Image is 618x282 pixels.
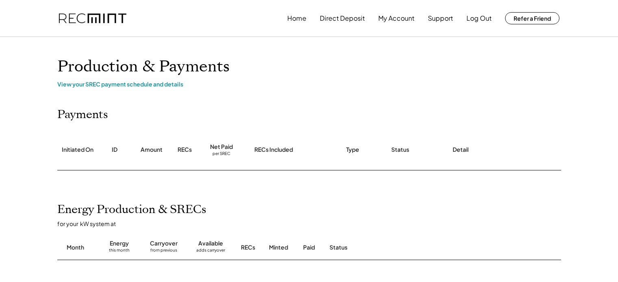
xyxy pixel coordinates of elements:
[110,239,129,248] div: Energy
[196,248,225,256] div: adds carryover
[428,10,453,26] button: Support
[109,248,130,256] div: this month
[330,243,468,252] div: Status
[346,146,359,154] div: Type
[178,146,192,154] div: RECs
[378,10,414,26] button: My Account
[213,151,230,157] div: per SREC
[57,57,561,76] h1: Production & Payments
[57,80,561,88] div: View your SREC payment schedule and details
[62,146,93,154] div: Initiated On
[453,146,468,154] div: Detail
[287,10,306,26] button: Home
[150,248,177,256] div: from previous
[198,239,223,248] div: Available
[391,146,409,154] div: Status
[57,203,206,217] h2: Energy Production & SRECs
[210,143,233,151] div: Net Paid
[241,243,255,252] div: RECs
[466,10,492,26] button: Log Out
[269,243,288,252] div: Minted
[150,239,178,248] div: Carryover
[112,146,117,154] div: ID
[320,10,365,26] button: Direct Deposit
[505,12,559,24] button: Refer a Friend
[57,108,108,122] h2: Payments
[57,220,569,227] div: for your kW system at
[67,243,84,252] div: Month
[254,146,293,154] div: RECs Included
[59,13,126,24] img: recmint-logotype%403x.png
[303,243,315,252] div: Paid
[141,146,163,154] div: Amount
